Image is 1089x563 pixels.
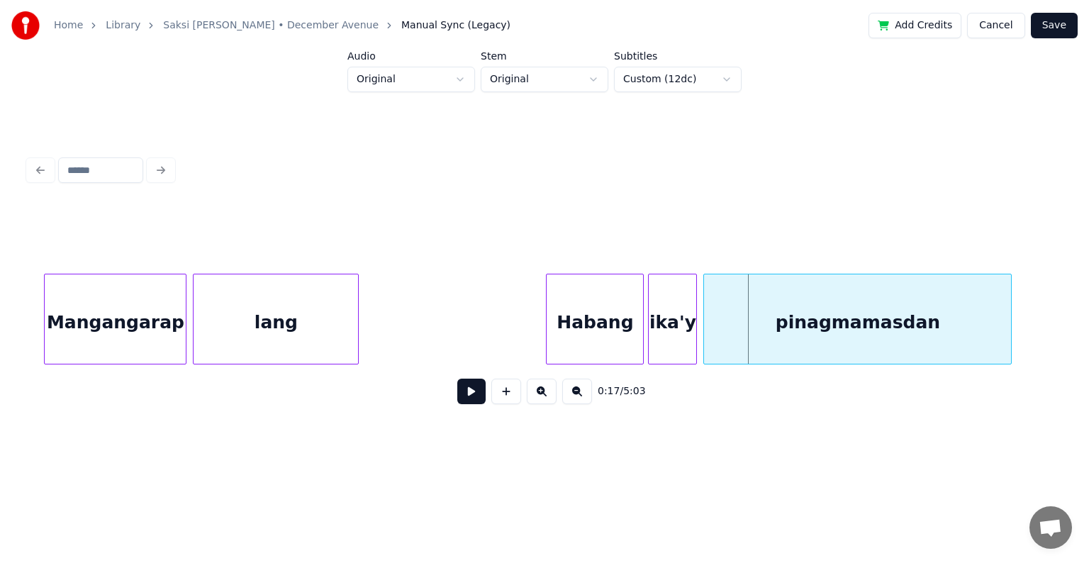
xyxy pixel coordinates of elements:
[598,384,632,398] div: /
[1031,13,1078,38] button: Save
[11,11,40,40] img: youka
[163,18,379,33] a: Saksi [PERSON_NAME] • December Avenue
[54,18,510,33] nav: breadcrumb
[54,18,83,33] a: Home
[401,18,510,33] span: Manual Sync (Legacy)
[623,384,645,398] span: 5:03
[869,13,961,38] button: Add Credits
[614,51,742,61] label: Subtitles
[481,51,608,61] label: Stem
[106,18,140,33] a: Library
[1029,506,1072,549] div: Open chat
[598,384,620,398] span: 0:17
[347,51,475,61] label: Audio
[967,13,1024,38] button: Cancel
